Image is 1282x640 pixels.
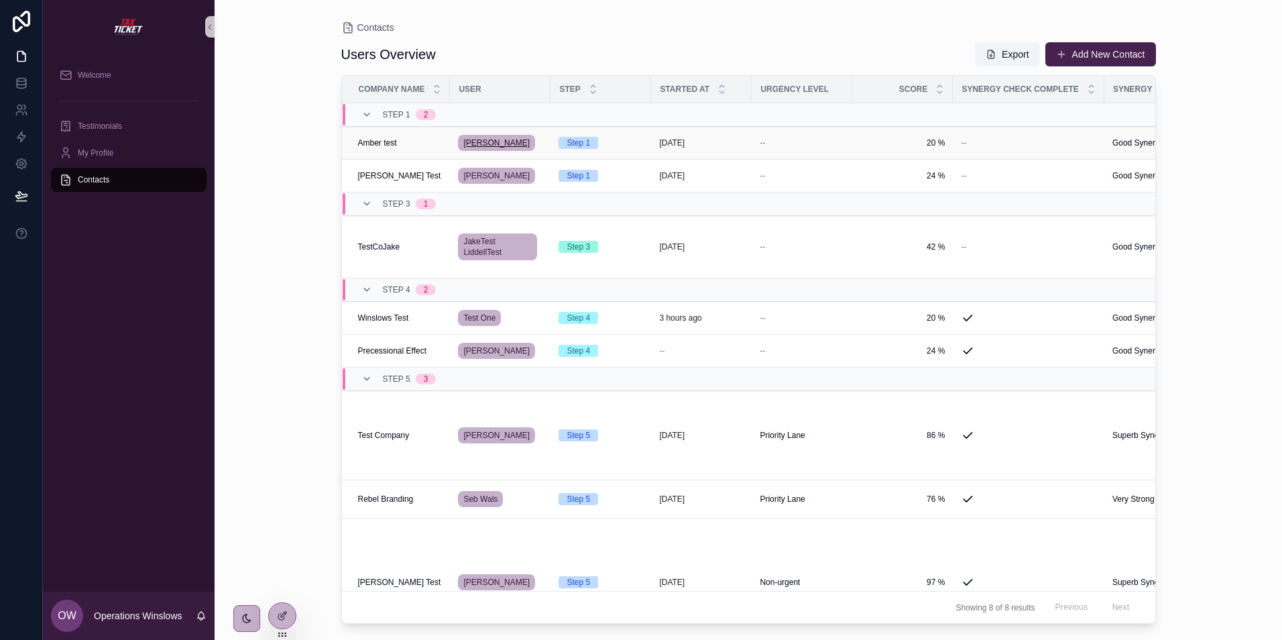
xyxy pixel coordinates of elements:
[559,84,580,95] span: Step
[760,313,844,323] a: --
[1112,170,1197,181] a: Good Synergy
[383,284,410,295] span: Step 4
[358,494,414,504] span: Rebel Branding
[760,138,765,148] span: --
[1112,242,1197,252] a: Good Synergy
[860,577,945,588] span: 97 %
[43,54,215,209] div: scrollable content
[567,493,590,505] div: Step 5
[358,430,410,441] span: Test Company
[424,199,428,209] div: 1
[659,430,744,441] a: [DATE]
[860,170,945,181] span: 24 %
[760,242,844,252] a: --
[463,313,496,323] span: Test One
[463,577,530,588] span: [PERSON_NAME]
[567,137,590,149] div: Step 1
[463,494,498,504] span: Seb Wals
[358,577,441,588] span: [PERSON_NAME] Test
[458,233,537,260] a: JakeTest LiddellTest
[659,345,744,356] a: --
[760,84,829,95] span: Urgency Level
[659,345,664,356] span: --
[424,374,428,384] div: 3
[899,84,928,95] span: Score
[760,170,765,181] span: --
[358,494,443,504] a: Rebel Branding
[760,494,805,504] span: Priority Lane
[1112,138,1197,148] a: Good Synergy
[78,121,122,131] span: Testimonials
[383,109,410,120] span: Step 1
[78,148,113,158] span: My Profile
[1112,313,1164,323] span: Good Synergy
[1112,494,1197,504] a: Very Strong Synergy
[358,138,397,148] span: Amber test
[458,343,535,359] a: [PERSON_NAME]
[559,429,643,441] a: Step 5
[358,430,443,441] a: Test Company
[1112,577,1197,588] a: Superb Synergy
[459,84,481,95] span: User
[463,138,530,148] span: [PERSON_NAME]
[358,138,443,148] a: Amber test
[358,242,443,252] a: TestCoJake
[760,138,844,148] a: --
[659,170,744,181] a: [DATE]
[424,284,428,295] div: 2
[1112,430,1170,441] span: Superb Synergy
[567,429,590,441] div: Step 5
[567,170,590,182] div: Step 1
[1112,577,1170,588] span: Superb Synergy
[458,135,535,151] a: [PERSON_NAME]
[860,345,945,356] a: 24 %
[559,170,643,182] a: Step 1
[659,494,685,504] p: [DATE]
[358,345,443,356] a: Precessional Effect
[341,45,436,64] h1: Users Overview
[659,170,685,181] p: [DATE]
[458,340,542,362] a: [PERSON_NAME]
[559,312,643,324] a: Step 4
[559,345,643,357] a: Step 4
[358,313,409,323] span: Winslows Test
[659,313,701,323] p: 3 hours ago
[1045,42,1156,66] button: Add New Contact
[51,168,207,192] a: Contacts
[1112,345,1197,356] a: Good Synergy
[961,84,1078,95] span: Synergy Check Complete
[458,231,542,263] a: JakeTest LiddellTest
[659,138,685,148] p: [DATE]
[359,84,425,95] span: Company Name
[860,242,945,252] a: 42 %
[860,494,945,504] a: 76 %
[559,137,643,149] a: Step 1
[660,84,709,95] span: Started at
[559,241,643,253] a: Step 3
[760,494,844,504] a: Priority Lane
[458,572,542,593] a: [PERSON_NAME]
[358,577,443,588] a: [PERSON_NAME] Test
[458,427,535,443] a: [PERSON_NAME]
[463,236,532,258] span: JakeTest LiddellTest
[458,168,535,184] a: [PERSON_NAME]
[1113,84,1153,95] span: Synergy
[113,16,145,38] img: App logo
[860,430,945,441] a: 86 %
[961,242,966,252] span: --
[51,114,207,138] a: Testimonials
[463,345,530,356] span: [PERSON_NAME]
[975,42,1039,66] button: Export
[1112,430,1197,441] a: Superb Synergy
[760,430,805,441] span: Priority Lane
[1112,242,1164,252] span: Good Synergy
[659,313,744,323] a: 3 hours ago
[860,313,945,323] a: 20 %
[1112,170,1164,181] span: Good Synergy
[760,170,844,181] a: --
[659,494,744,504] a: [DATE]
